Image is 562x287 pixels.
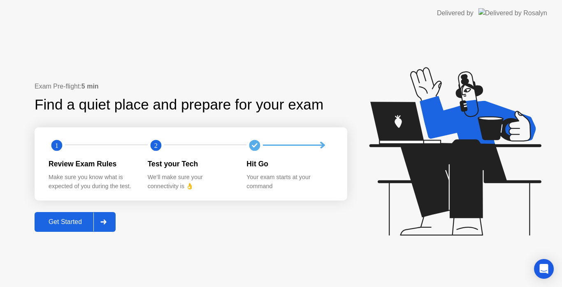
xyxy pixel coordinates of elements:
[154,141,158,149] text: 2
[534,259,554,279] div: Open Intercom Messenger
[437,8,474,18] div: Delivered by
[55,141,58,149] text: 1
[49,173,135,191] div: Make sure you know what is expected of you during the test.
[35,94,325,116] div: Find a quiet place and prepare for your exam
[81,83,99,90] b: 5 min
[35,212,116,232] button: Get Started
[246,173,332,191] div: Your exam starts at your command
[148,173,234,191] div: We’ll make sure your connectivity is 👌
[478,8,547,18] img: Delivered by Rosalyn
[49,159,135,169] div: Review Exam Rules
[148,159,234,169] div: Test your Tech
[35,82,347,91] div: Exam Pre-flight:
[37,218,93,226] div: Get Started
[246,159,332,169] div: Hit Go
